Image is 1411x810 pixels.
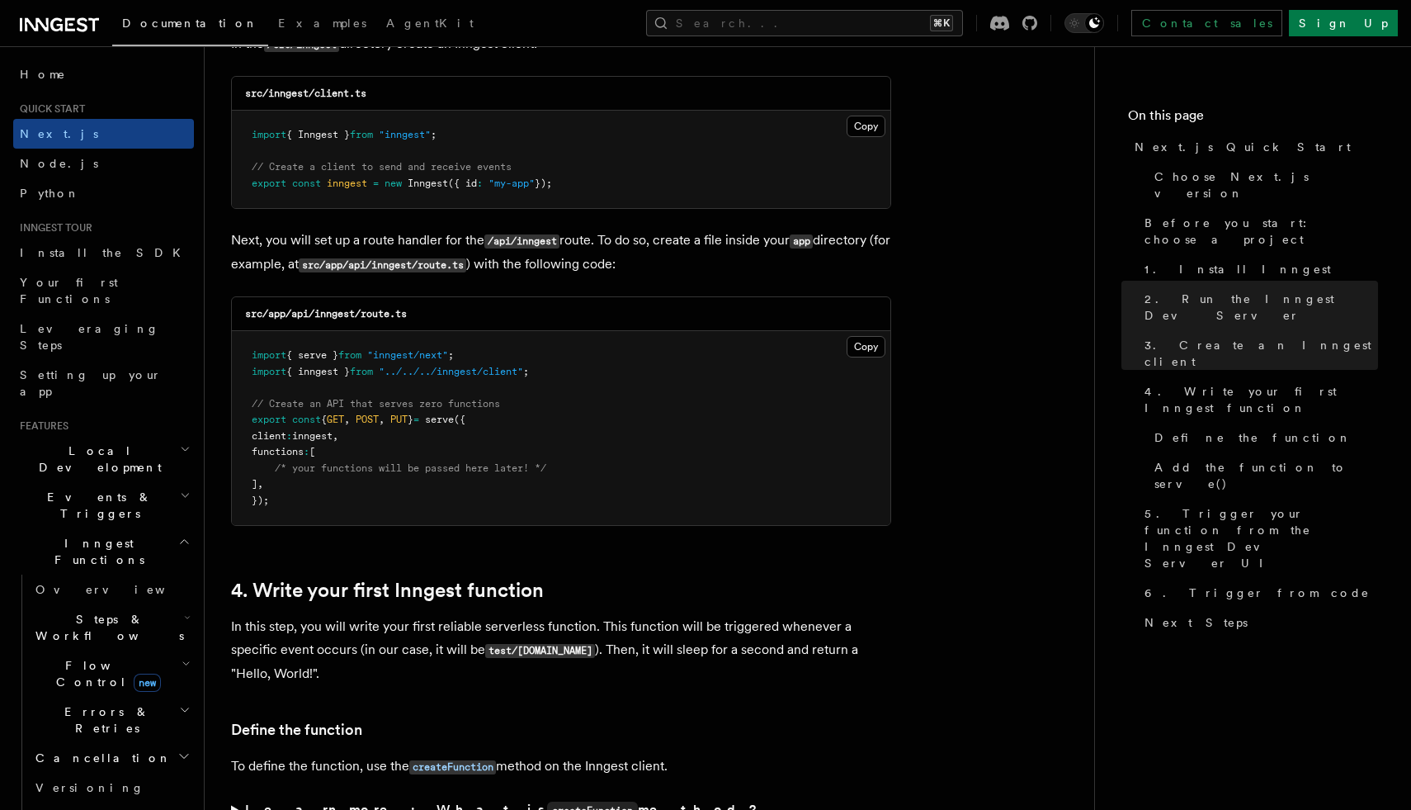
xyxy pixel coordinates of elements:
span: 6. Trigger from code [1144,585,1370,601]
button: Copy [847,116,885,137]
span: Overview [35,583,205,596]
a: Sign Up [1289,10,1398,36]
span: Features [13,419,68,433]
span: Leveraging Steps [20,322,159,352]
span: Flow Control [29,657,182,690]
span: POST [356,414,379,425]
kbd: ⌘K [930,15,953,31]
a: 1. Install Inngest [1138,254,1378,284]
code: app [790,234,813,249]
span: , [333,430,338,442]
a: 5. Trigger your function from the Inngest Dev Server UI [1138,499,1378,578]
a: Examples [268,5,376,45]
span: functions [252,446,304,457]
code: src/inngest/client.ts [245,88,366,99]
p: To define the function, use the method on the Inngest client. [231,755,891,779]
span: Inngest Functions [13,535,178,568]
span: Events & Triggers [13,489,180,522]
a: Setting up your app [13,360,194,406]
span: new [385,178,402,189]
span: serve [425,414,454,425]
span: new [134,674,161,692]
span: ({ id [448,178,477,189]
span: }); [252,495,269,506]
a: Add the function to serve() [1148,452,1378,499]
span: AgentKit [386,17,474,30]
span: = [413,414,419,425]
button: Flow Controlnew [29,651,194,697]
span: // Create a client to send and receive events [252,161,512,173]
span: { Inngest } [286,129,350,140]
a: Node.js [13,149,194,178]
a: Define the function [231,718,362,741]
span: Inngest [408,178,448,189]
span: ; [523,366,529,377]
a: Choose Next.js version [1148,162,1378,208]
span: 5. Trigger your function from the Inngest Dev Server UI [1144,505,1378,571]
a: Python [13,178,194,208]
span: Next.js [20,127,98,140]
span: : [304,446,309,457]
span: ; [431,129,437,140]
span: , [379,414,385,425]
span: { serve } [286,349,338,361]
a: Documentation [112,5,268,46]
span: from [350,366,373,377]
span: Next Steps [1144,614,1248,631]
a: Before you start: choose a project [1138,208,1378,254]
a: AgentKit [376,5,484,45]
code: src/app/api/inngest/route.ts [299,258,466,272]
span: "inngest" [379,129,431,140]
span: Install the SDK [20,246,191,259]
span: "inngest/next" [367,349,448,361]
span: 2. Run the Inngest Dev Server [1144,291,1378,324]
a: 4. Write your first Inngest function [231,579,544,602]
span: import [252,129,286,140]
a: Define the function [1148,423,1378,452]
span: Setting up your app [20,368,162,398]
span: export [252,414,286,425]
span: = [373,178,379,189]
a: createFunction [409,758,496,774]
a: Overview [29,575,194,604]
span: Home [20,66,66,83]
span: Versioning [35,781,144,794]
span: const [292,414,321,425]
a: 2. Run the Inngest Dev Server [1138,284,1378,330]
span: }); [535,178,552,189]
a: Your first Functions [13,268,194,314]
button: Local Development [13,436,194,482]
span: PUT [390,414,408,425]
a: 3. Create an Inngest client [1138,330,1378,377]
span: ({ [454,414,465,425]
a: Next.js Quick Start [1128,132,1378,162]
button: Toggle dark mode [1064,13,1104,33]
span: } [408,414,413,425]
button: Inngest Functions [13,528,194,575]
a: Next.js [13,119,194,149]
span: 3. Create an Inngest client [1144,337,1378,370]
a: Home [13,59,194,89]
span: import [252,349,286,361]
span: Define the function [1154,429,1352,446]
a: Versioning [29,773,194,803]
button: Events & Triggers [13,482,194,528]
span: : [477,178,483,189]
span: Python [20,187,80,200]
span: [ [309,446,315,457]
span: inngest [327,178,367,189]
span: Your first Functions [20,276,118,306]
a: Install the SDK [13,238,194,268]
a: 4. Write your first Inngest function [1138,377,1378,423]
span: Choose Next.js version [1154,168,1378,201]
span: Next.js Quick Start [1135,139,1351,155]
span: Steps & Workflows [29,611,184,644]
span: Errors & Retries [29,703,179,737]
span: from [350,129,373,140]
code: test/[DOMAIN_NAME] [485,644,595,658]
span: , [257,478,263,490]
button: Search...⌘K [646,10,963,36]
button: Copy [847,336,885,358]
span: : [286,430,292,442]
button: Cancellation [29,743,194,773]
